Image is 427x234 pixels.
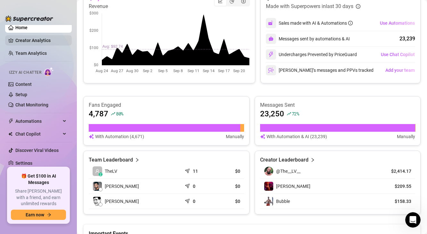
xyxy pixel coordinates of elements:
article: Revenue [89,3,128,10]
span: Izzy AI Chatter [9,70,41,76]
button: Add your team [385,65,415,75]
article: $0 [217,183,240,189]
span: neutral face reaction [56,168,72,180]
button: Use Chat Copilot [381,49,415,60]
div: Undercharges Prevented by PriceGuard [266,49,357,60]
span: send [185,197,191,204]
span: [PERSON_NAME] [276,184,310,189]
span: Earn now [26,212,44,217]
span: rise [111,112,115,116]
span: 😐 [59,168,69,180]
img: João Vitor Viei… [93,197,102,206]
span: Share [PERSON_NAME] with a friend, and earn unlimited rewards [11,188,66,207]
article: Manually [397,133,415,140]
button: Use Automations [380,18,415,28]
span: info-circle [348,21,353,25]
span: rise [287,112,291,116]
span: thunderbolt [8,119,13,124]
article: 23,250 [260,109,284,119]
article: Made with Superpowers in last 30 days [266,3,353,10]
article: $0 [217,198,240,205]
article: $209.55 [382,183,411,189]
article: Fans Engaged [89,102,244,109]
button: Earn nowarrow-right [11,210,66,220]
iframe: Intercom live chat [405,212,421,228]
span: 80 % [116,111,123,117]
img: svg%3e [268,67,274,73]
article: Creator Leaderboard [260,156,308,164]
article: 11 [193,168,198,174]
article: Team Leaderboard [89,156,133,164]
a: Creator Analytics [15,35,67,46]
article: Manually [226,133,244,140]
span: Bubble [276,199,290,204]
img: AI Chatter [44,67,54,76]
span: TheLV [105,168,117,175]
a: Open in help center [38,188,90,194]
button: go back [4,3,16,15]
img: svg%3e [268,20,274,26]
span: Use Chat Copilot [381,52,415,57]
span: [PERSON_NAME] [105,183,139,190]
img: Felix [264,182,273,191]
button: Expand window [100,3,112,15]
img: @The__LV__ [264,167,273,176]
span: 😃 [76,168,85,180]
div: Sales made with AI & Automations [279,20,353,27]
article: With Automation & AI (23,239) [267,133,327,140]
span: disappointed reaction [39,168,56,180]
div: 23,239 [399,35,415,43]
article: 0 [193,183,195,189]
div: Messages sent by automations & AI [266,34,350,44]
article: 4,787 [89,109,108,119]
a: Content [15,82,32,87]
span: 😞 [43,168,52,180]
article: $2,414.17 [382,168,411,174]
article: Messages Sent [260,102,415,109]
span: 72 % [292,111,299,117]
span: Add your team [385,68,415,73]
img: Chat Copilot [8,132,12,136]
a: Settings [15,161,32,166]
article: $158.33 [382,198,411,205]
span: info-circle [356,4,360,9]
span: Chat Copilot [15,129,61,139]
div: Did this answer your question? [8,161,120,168]
span: 🎁 Get $100 in AI Messages [11,173,66,186]
img: Rodrigo Reyes [93,182,102,191]
a: Team Analytics [15,51,47,56]
div: [PERSON_NAME]’s messages and PPVs tracked [266,65,374,75]
a: Discover Viral Videos [15,148,59,153]
a: Chat Monitoring [15,102,48,107]
img: logo-BBDzfeDw.svg [5,15,53,22]
article: $0 [217,168,240,174]
span: arrow-right [47,213,51,217]
img: svg%3e [260,133,265,140]
span: smiley reaction [72,168,89,180]
a: Setup [15,92,27,97]
span: right [310,156,315,164]
img: svg%3e [268,52,274,57]
span: send [185,182,191,188]
span: Automations [15,116,61,126]
span: right [135,156,139,164]
span: Use Automations [380,21,415,26]
img: Bubble [264,197,273,206]
span: send [185,167,191,173]
span: @The__LV__ [276,169,300,174]
span: user [95,169,100,173]
div: z [99,172,103,176]
article: 0 [193,198,195,205]
div: Close [112,3,124,14]
img: svg%3e [268,36,274,41]
article: With Automation (4,671) [95,133,144,140]
img: svg%3e [89,133,94,140]
a: Home [15,25,28,30]
span: [PERSON_NAME] [105,198,139,205]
